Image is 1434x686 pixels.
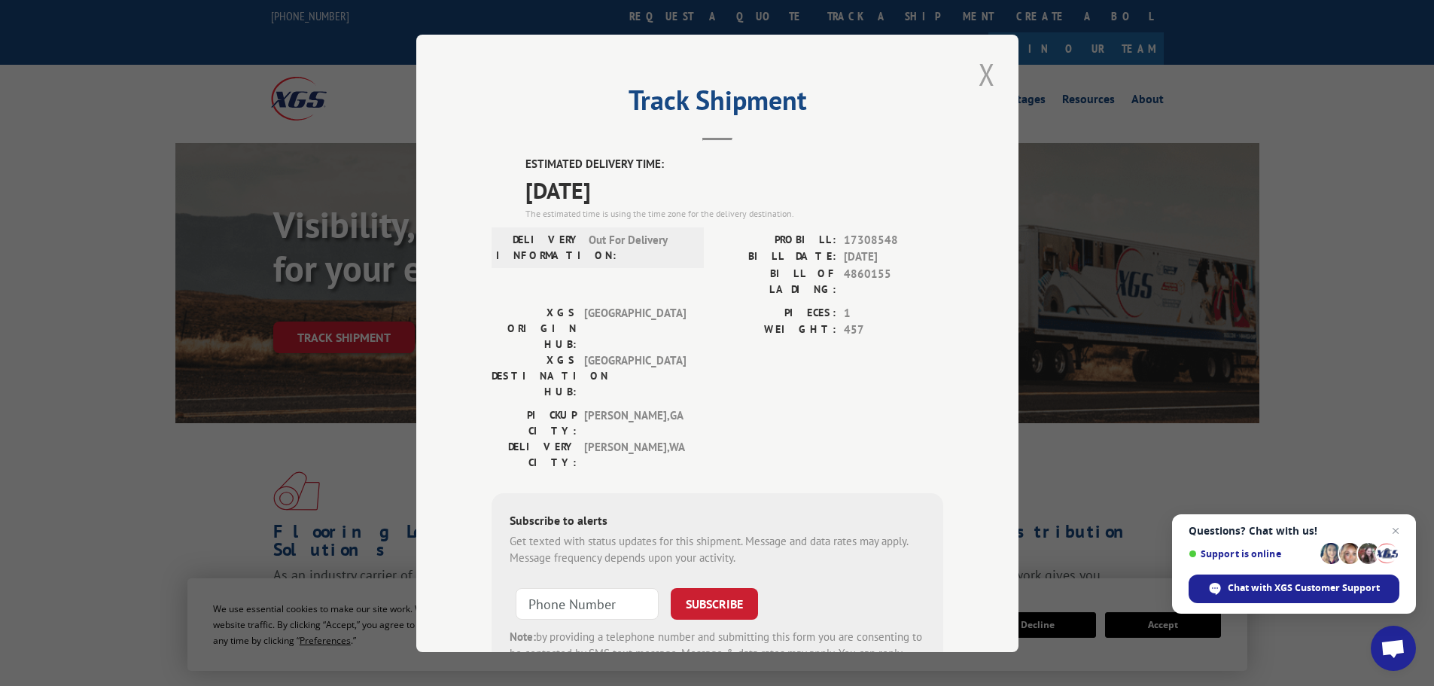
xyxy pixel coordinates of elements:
label: PICKUP CITY: [492,407,577,438]
span: Chat with XGS Customer Support [1189,575,1399,603]
span: [PERSON_NAME] , WA [584,438,686,470]
label: BILL OF LADING: [717,265,836,297]
label: WEIGHT: [717,322,836,339]
button: Close modal [974,53,1000,95]
span: Questions? Chat with us! [1189,525,1399,537]
label: PROBILL: [717,231,836,248]
span: [GEOGRAPHIC_DATA] [584,304,686,352]
span: [PERSON_NAME] , GA [584,407,686,438]
span: [GEOGRAPHIC_DATA] [584,352,686,399]
span: Out For Delivery [589,231,690,263]
span: 17308548 [844,231,943,248]
label: DELIVERY CITY: [492,438,577,470]
div: Get texted with status updates for this shipment. Message and data rates may apply. Message frequ... [510,532,925,566]
label: XGS DESTINATION HUB: [492,352,577,399]
label: XGS ORIGIN HUB: [492,304,577,352]
strong: Note: [510,629,536,643]
div: Subscribe to alerts [510,511,925,532]
a: Open chat [1371,626,1416,671]
label: DELIVERY INFORMATION: [496,231,581,263]
input: Phone Number [516,587,659,619]
h2: Track Shipment [492,90,943,118]
span: Support is online [1189,548,1315,559]
div: The estimated time is using the time zone for the delivery destination. [525,206,943,220]
span: 457 [844,322,943,339]
span: 4860155 [844,265,943,297]
button: SUBSCRIBE [671,587,758,619]
label: PIECES: [717,304,836,322]
label: BILL DATE: [717,248,836,266]
span: Chat with XGS Customer Support [1228,581,1380,595]
span: 1 [844,304,943,322]
span: [DATE] [525,172,943,206]
div: by providing a telephone number and submitting this form you are consenting to be contacted by SM... [510,628,925,679]
label: ESTIMATED DELIVERY TIME: [525,156,943,173]
span: [DATE] [844,248,943,266]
